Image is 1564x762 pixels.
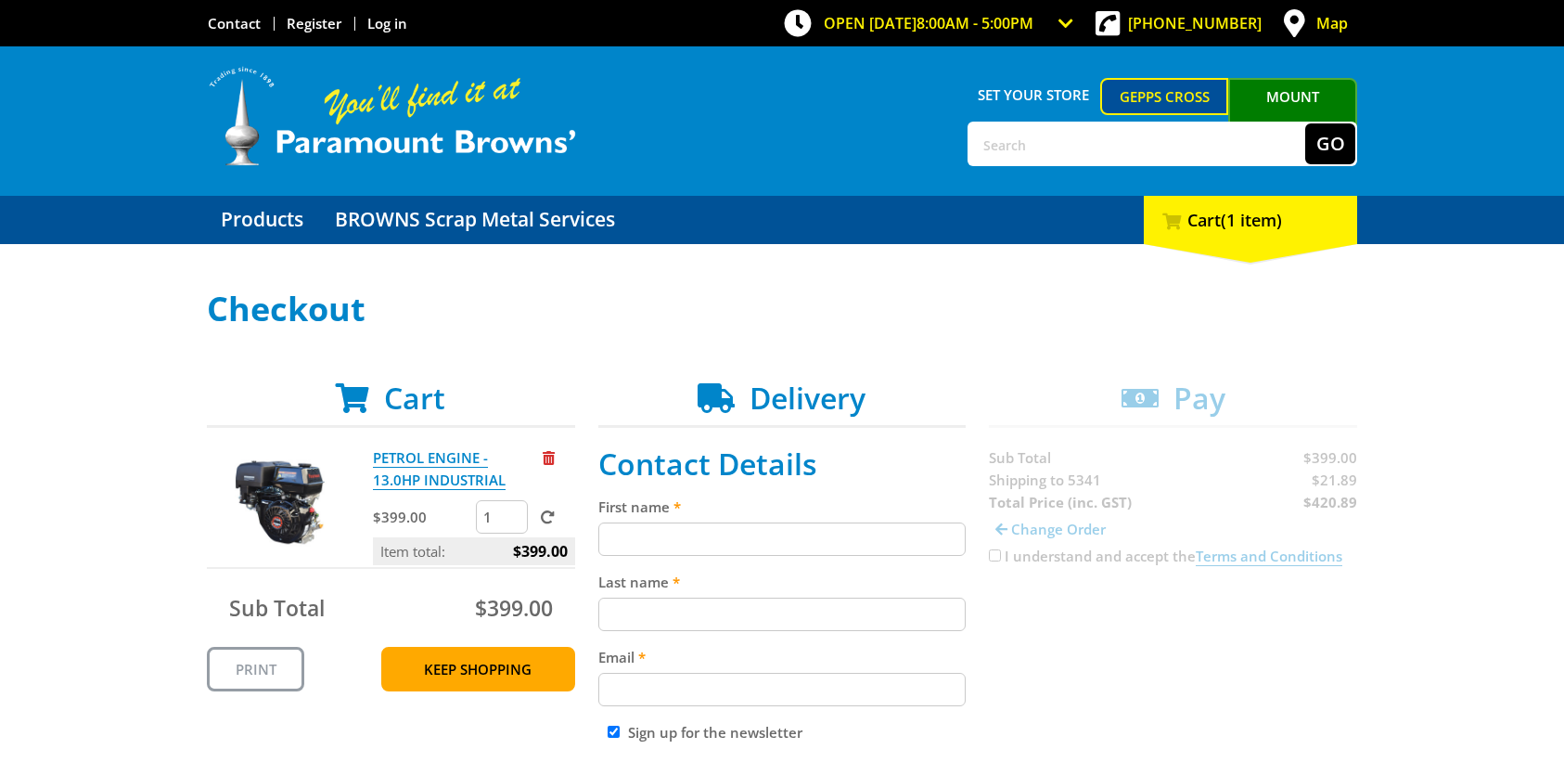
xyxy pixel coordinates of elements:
[384,378,445,418] span: Cart
[598,673,967,706] input: Please enter your email address.
[367,14,407,32] a: Log in
[598,571,967,593] label: Last name
[598,446,967,482] h2: Contact Details
[373,448,506,490] a: PETROL ENGINE - 13.0HP INDUSTRIAL
[229,593,325,623] span: Sub Total
[321,196,629,244] a: Go to the BROWNS Scrap Metal Services page
[628,723,802,742] label: Sign up for the newsletter
[513,537,568,565] span: $399.00
[598,646,967,668] label: Email
[598,598,967,631] input: Please enter your last name.
[824,13,1033,33] span: OPEN [DATE]
[207,291,1357,328] h1: Checkout
[750,378,865,418] span: Delivery
[1100,78,1229,115] a: Gepps Cross
[373,537,575,565] p: Item total:
[1305,123,1355,164] button: Go
[598,523,967,556] input: Please enter your first name.
[543,448,555,467] a: Remove from cart
[381,647,575,691] a: Keep Shopping
[373,506,472,528] p: $399.00
[208,14,261,32] a: Go to the Contact page
[917,13,1033,33] span: 8:00am - 5:00pm
[207,647,304,691] a: Print
[598,496,967,518] label: First name
[207,65,578,168] img: Paramount Browns'
[207,196,317,244] a: Go to the Products page
[224,446,336,558] img: PETROL ENGINE - 13.0HP INDUSTRIAL
[1144,196,1357,244] div: Cart
[1221,209,1282,231] span: (1 item)
[969,123,1305,164] input: Search
[287,14,341,32] a: Go to the registration page
[968,78,1100,111] span: Set your store
[1228,78,1357,149] a: Mount [PERSON_NAME]
[475,593,553,623] span: $399.00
